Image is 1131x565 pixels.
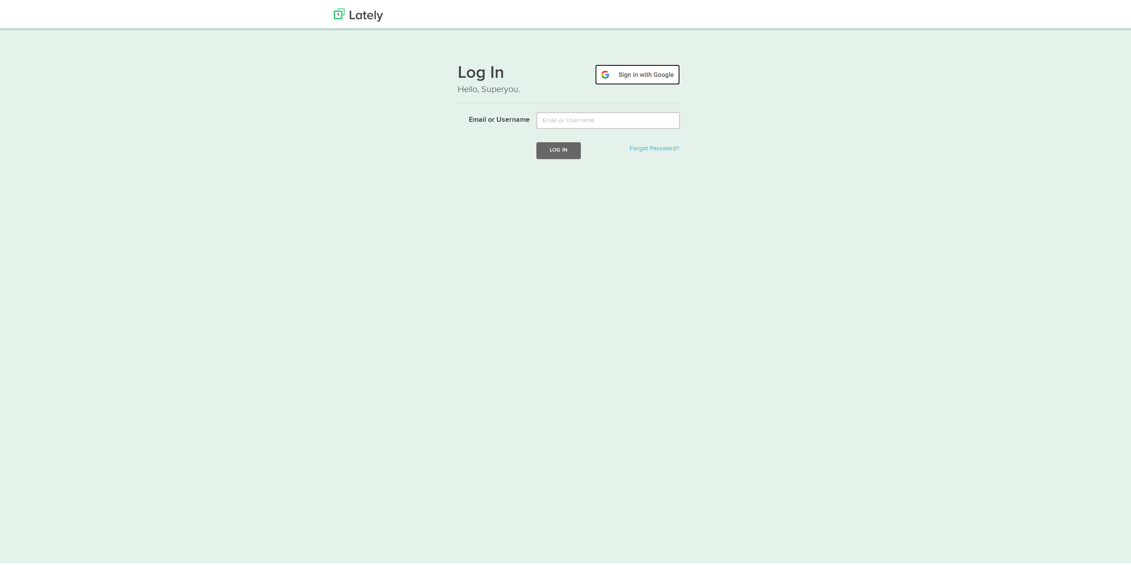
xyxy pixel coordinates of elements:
input: Email or Username [536,110,680,127]
img: Lately [334,7,383,20]
button: Log In [536,140,581,157]
h1: Log In [458,63,680,81]
img: google-signin.png [595,63,680,83]
a: Forgot Password? [630,144,679,150]
label: Email or Username [451,110,530,124]
p: Hello, Superyou. [458,81,680,94]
